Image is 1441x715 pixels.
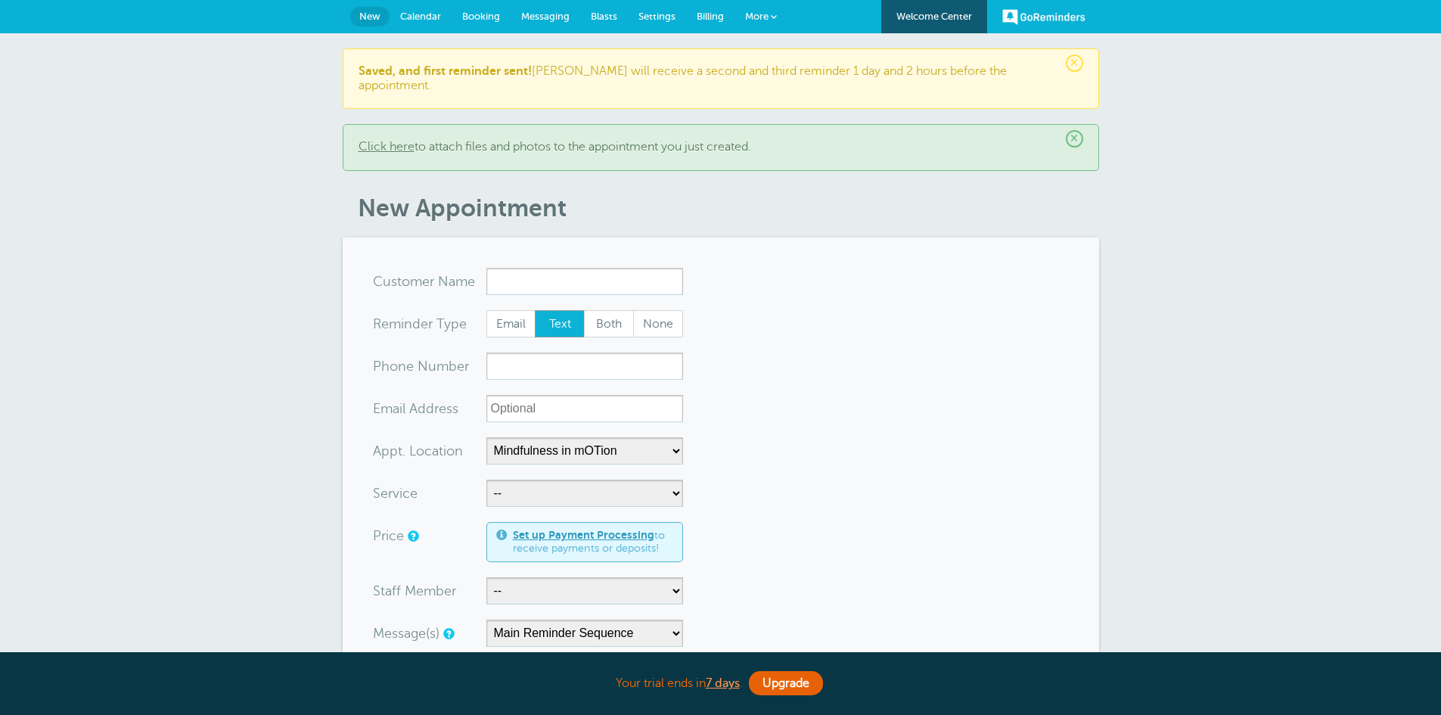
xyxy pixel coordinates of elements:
[359,64,1083,93] p: [PERSON_NAME] will receive a second and third reminder 1 day and 2 hours before the appointment.
[373,444,463,458] label: Appt. Location
[487,311,536,337] span: Email
[399,402,434,415] span: il Add
[359,11,380,22] span: New
[1066,54,1083,72] span: ×
[373,317,467,331] label: Reminder Type
[373,353,486,380] div: mber
[1066,130,1083,148] span: ×
[373,487,418,500] label: Service
[536,311,584,337] span: Text
[486,310,536,337] label: Email
[373,584,456,598] label: Staff Member
[585,311,633,337] span: Both
[373,402,399,415] span: Ema
[373,529,404,542] label: Price
[486,395,683,422] input: Optional
[584,310,634,337] label: Both
[513,529,654,541] a: Set up Payment Processing
[462,11,500,22] span: Booking
[633,310,683,337] label: None
[359,140,415,154] a: Click here
[359,140,1083,154] p: to attach files and photos to the appointment you just created.
[634,311,682,337] span: None
[749,671,823,695] a: Upgrade
[1380,654,1426,700] iframe: Resource center
[373,275,397,288] span: Cus
[373,626,439,640] label: Message(s)
[535,310,585,337] label: Text
[697,11,724,22] span: Billing
[373,268,486,295] div: ame
[373,359,398,373] span: Pho
[400,11,441,22] span: Calendar
[373,395,486,422] div: ress
[638,11,675,22] span: Settings
[443,629,452,639] a: Simple templates and custom messages will use the reminder schedule set under Settings > Reminder...
[408,531,417,541] a: An optional price for the appointment. If you set a price, you can include a payment link in your...
[521,11,570,22] span: Messaging
[398,359,436,373] span: ne Nu
[350,7,390,26] a: New
[706,676,740,690] a: 7 days
[343,667,1099,700] div: Your trial ends in .
[745,11,769,22] span: More
[591,11,617,22] span: Blasts
[358,194,1099,222] h1: New Appointment
[359,64,532,78] b: Saved, and first reminder sent!
[397,275,449,288] span: tomer N
[513,529,673,555] span: to receive payments or deposits!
